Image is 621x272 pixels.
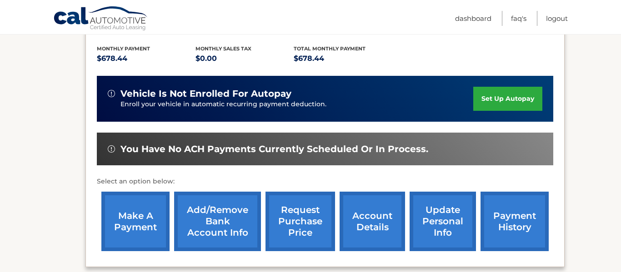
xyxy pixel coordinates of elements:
a: Add/Remove bank account info [174,192,261,251]
p: $0.00 [195,52,294,65]
a: account details [340,192,405,251]
a: make a payment [101,192,170,251]
span: vehicle is not enrolled for autopay [120,88,291,99]
a: Dashboard [455,11,491,26]
a: payment history [481,192,549,251]
a: Cal Automotive [53,6,149,32]
a: set up autopay [473,87,542,111]
a: Logout [546,11,568,26]
a: FAQ's [511,11,526,26]
span: You have no ACH payments currently scheduled or in process. [120,143,428,155]
a: request purchase price [265,192,335,251]
p: Enroll your vehicle in automatic recurring payment deduction. [120,99,473,109]
span: Monthly sales Tax [195,45,251,52]
span: Monthly Payment [97,45,150,52]
img: alert-white.svg [108,90,115,97]
a: update personal info [410,192,476,251]
p: $678.44 [97,52,195,65]
p: Select an option below: [97,176,553,187]
p: $678.44 [294,52,392,65]
span: Total Monthly Payment [294,45,366,52]
img: alert-white.svg [108,145,115,153]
